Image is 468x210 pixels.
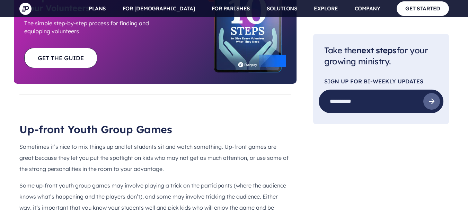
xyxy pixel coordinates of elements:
[324,79,438,84] p: SIGN UP FOR Bi-Weekly Updates
[397,1,449,16] a: GET STARTED
[24,19,155,35] span: The simple step-by-step process for finding and equipping volunteers
[324,45,428,67] span: Take the for your growing ministry.
[356,45,397,55] span: next steps
[19,141,291,174] p: Sometimes it’s nice to mix things up and let students sit and watch something. Up-front games are...
[24,48,97,68] a: GET THE GUIDE
[19,123,291,136] h2: Up-front Youth Group Games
